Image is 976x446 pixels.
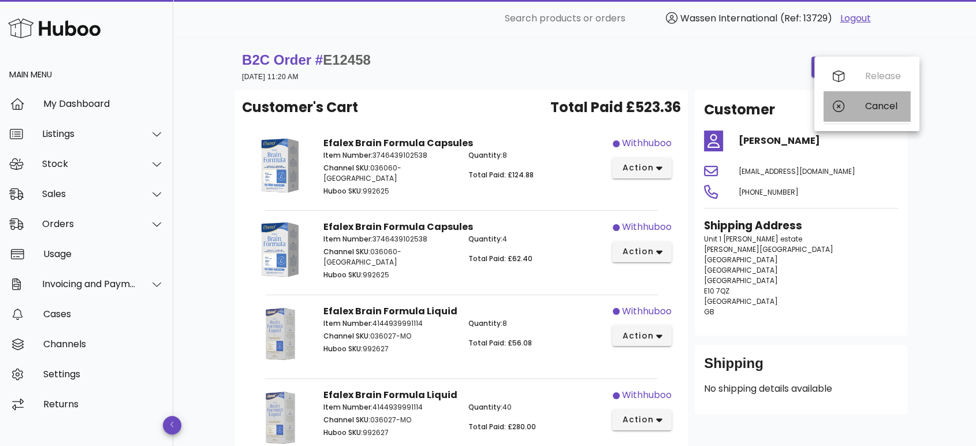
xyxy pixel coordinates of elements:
div: Returns [43,399,164,410]
div: Invoicing and Payments [42,278,136,289]
img: Product Image [251,304,310,363]
span: Item Number: [323,318,372,328]
span: Item Number: [323,402,372,412]
p: 036027-MO [323,415,455,425]
span: Total Paid: £124.88 [468,170,534,180]
small: [DATE] 11:20 AM [242,73,299,81]
strong: B2C Order # [242,52,371,68]
span: Channel SKU: [323,247,370,257]
div: withhuboo [622,388,672,402]
a: Logout [840,12,871,25]
span: Item Number: [323,234,372,244]
div: Stock [42,158,136,169]
div: withhuboo [622,304,672,318]
span: Total Paid: £62.40 [468,254,532,263]
button: order actions [811,57,907,77]
p: 992627 [323,344,455,354]
p: 4144939991114 [323,402,455,412]
div: Cancel [865,101,901,112]
div: Shipping [704,354,898,382]
div: Listings [42,128,136,139]
span: action [621,330,654,342]
span: Item Number: [323,150,372,160]
p: 036027-MO [323,331,455,341]
button: action [612,241,672,262]
h2: Customer [704,99,775,120]
p: 8 [468,318,599,329]
strong: Efalex Brain Formula Liquid [323,304,457,318]
img: Product Image [251,220,310,278]
span: [EMAIL_ADDRESS][DOMAIN_NAME] [739,166,855,176]
p: 992625 [323,186,455,196]
span: action [621,414,654,426]
button: action [612,158,672,179]
span: Quantity: [468,402,502,412]
span: Quantity: [468,234,502,244]
span: Unit 1 [PERSON_NAME] estate [704,234,802,244]
span: GB [704,307,714,317]
div: Settings [43,369,164,380]
div: withhuboo [622,220,672,234]
strong: Efalex Brain Formula Capsules [323,220,473,233]
span: action [621,246,654,258]
span: [GEOGRAPHIC_DATA] [704,296,778,306]
span: Channel SKU: [323,163,370,173]
img: Product Image [251,136,310,195]
span: [GEOGRAPHIC_DATA] [704,265,778,275]
div: Orders [42,218,136,229]
span: Wassen International [680,12,777,25]
span: [GEOGRAPHIC_DATA] [704,276,778,285]
span: Quantity: [468,318,502,328]
span: Huboo SKU: [323,270,363,280]
span: [GEOGRAPHIC_DATA] [704,255,778,265]
p: 036060-[GEOGRAPHIC_DATA] [323,247,455,267]
span: [PHONE_NUMBER] [739,187,799,197]
span: Total Paid: £280.00 [468,422,536,432]
span: Huboo SKU: [323,344,363,354]
p: 4 [468,234,599,244]
div: Channels [43,339,164,350]
p: 992625 [323,270,455,280]
div: My Dashboard [43,98,164,109]
p: 40 [468,402,599,412]
img: Huboo Logo [8,16,100,40]
span: Huboo SKU: [323,186,363,196]
strong: Efalex Brain Formula Liquid [323,388,457,402]
span: Huboo SKU: [323,428,363,437]
div: withhuboo [622,136,672,150]
span: Channel SKU: [323,331,370,341]
span: [PERSON_NAME][GEOGRAPHIC_DATA] [704,244,833,254]
p: 4144939991114 [323,318,455,329]
div: Sales [42,188,136,199]
button: action [612,325,672,346]
span: Total Paid £523.36 [550,97,681,118]
span: (Ref: 13729) [780,12,832,25]
p: No shipping details available [704,382,898,396]
h3: Shipping Address [704,218,898,234]
span: Quantity: [468,150,502,160]
span: action [621,162,654,174]
h4: [PERSON_NAME] [739,134,898,148]
span: Customer's Cart [242,97,358,118]
p: 036060-[GEOGRAPHIC_DATA] [323,163,455,184]
span: Total Paid: £56.08 [468,338,532,348]
div: Cases [43,309,164,319]
p: 8 [468,150,599,161]
span: E12458 [323,52,371,68]
p: 3746439102538 [323,234,455,244]
p: 3746439102538 [323,150,455,161]
span: E10 7QZ [704,286,729,296]
p: 992627 [323,428,455,438]
button: action [612,410,672,430]
strong: Efalex Brain Formula Capsules [323,136,473,150]
span: Channel SKU: [323,415,370,425]
div: Usage [43,248,164,259]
